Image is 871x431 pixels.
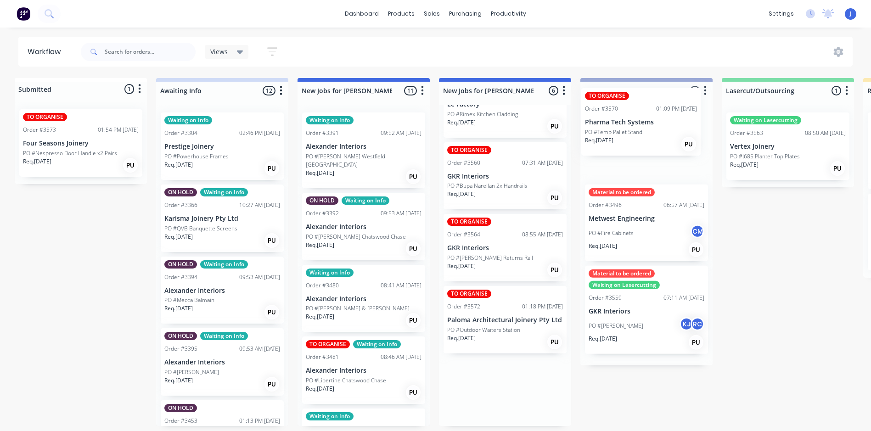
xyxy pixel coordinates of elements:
input: Enter column name… [160,86,251,95]
img: Factory [17,7,30,21]
div: sales [419,7,444,21]
span: J [850,10,852,18]
div: productivity [486,7,531,21]
input: Search for orders... [105,43,196,61]
div: Workflow [28,46,65,57]
span: 1 [124,84,134,94]
a: dashboard [340,7,383,21]
input: Enter column name… [726,86,816,95]
span: 11 [404,86,417,95]
div: purchasing [444,7,486,21]
input: Enter column name… [302,86,392,95]
span: 1 [832,86,841,95]
div: products [383,7,419,21]
div: Submitted [17,84,51,94]
input: Enter column name… [584,86,675,95]
span: 12 [263,86,275,95]
div: settings [764,7,798,21]
span: 6 [549,86,558,95]
span: Views [210,47,228,56]
input: Enter column name… [443,86,534,95]
span: 2 [690,86,700,95]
